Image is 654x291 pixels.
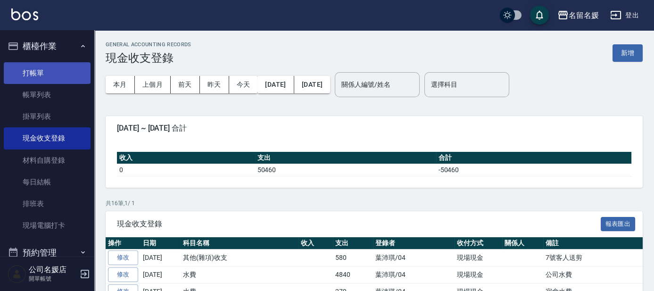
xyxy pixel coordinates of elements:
td: [DATE] [141,266,181,283]
a: 帳單列表 [4,84,91,106]
td: 水費 [181,266,298,283]
h2: GENERAL ACCOUNTING RECORDS [106,42,191,48]
td: 現場現金 [455,249,502,266]
p: 開單帳號 [29,274,77,283]
th: 日期 [141,237,181,249]
a: 材料自購登錄 [4,150,91,171]
th: 操作 [106,237,141,249]
a: 現金收支登錄 [4,127,91,149]
div: 名留名媛 [569,9,599,21]
img: Person [8,265,26,283]
span: [DATE] ~ [DATE] 合計 [117,124,631,133]
h3: 現金收支登錄 [106,51,191,65]
td: 50460 [255,164,436,176]
td: 其他(雜項)收支 [181,249,298,266]
button: [DATE] [257,76,294,93]
td: 葉沛琪/04 [373,249,455,266]
td: 0 [117,164,255,176]
td: [DATE] [141,249,181,266]
th: 支出 [255,152,436,164]
td: 4840 [333,266,373,283]
td: 現場現金 [455,266,502,283]
button: 櫃檯作業 [4,34,91,58]
button: 新增 [613,44,643,62]
a: 修改 [108,267,138,282]
button: 前天 [171,76,200,93]
button: 昨天 [200,76,229,93]
th: 收入 [117,152,255,164]
span: 現金收支登錄 [117,219,601,229]
a: 掛單列表 [4,106,91,127]
h5: 公司名媛店 [29,265,77,274]
th: 收入 [298,237,333,249]
td: 葉沛琪/04 [373,266,455,283]
button: 上個月 [135,76,171,93]
th: 關係人 [502,237,543,249]
img: Logo [11,8,38,20]
button: 登出 [606,7,643,24]
th: 登錄者 [373,237,455,249]
button: [DATE] [294,76,330,93]
th: 支出 [333,237,373,249]
button: save [530,6,549,25]
th: 收付方式 [455,237,502,249]
button: 名留名媛 [554,6,603,25]
a: 排班表 [4,193,91,215]
a: 每日結帳 [4,171,91,193]
td: 580 [333,249,373,266]
button: 報表匯出 [601,217,636,232]
a: 新增 [613,48,643,57]
th: 合計 [436,152,631,164]
td: -50460 [436,164,631,176]
button: 本月 [106,76,135,93]
button: 預約管理 [4,241,91,265]
th: 科目名稱 [181,237,298,249]
button: 今天 [229,76,258,93]
a: 打帳單 [4,62,91,84]
a: 報表匯出 [601,219,636,228]
a: 現場電腦打卡 [4,215,91,236]
a: 修改 [108,250,138,265]
p: 共 16 筆, 1 / 1 [106,199,643,208]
